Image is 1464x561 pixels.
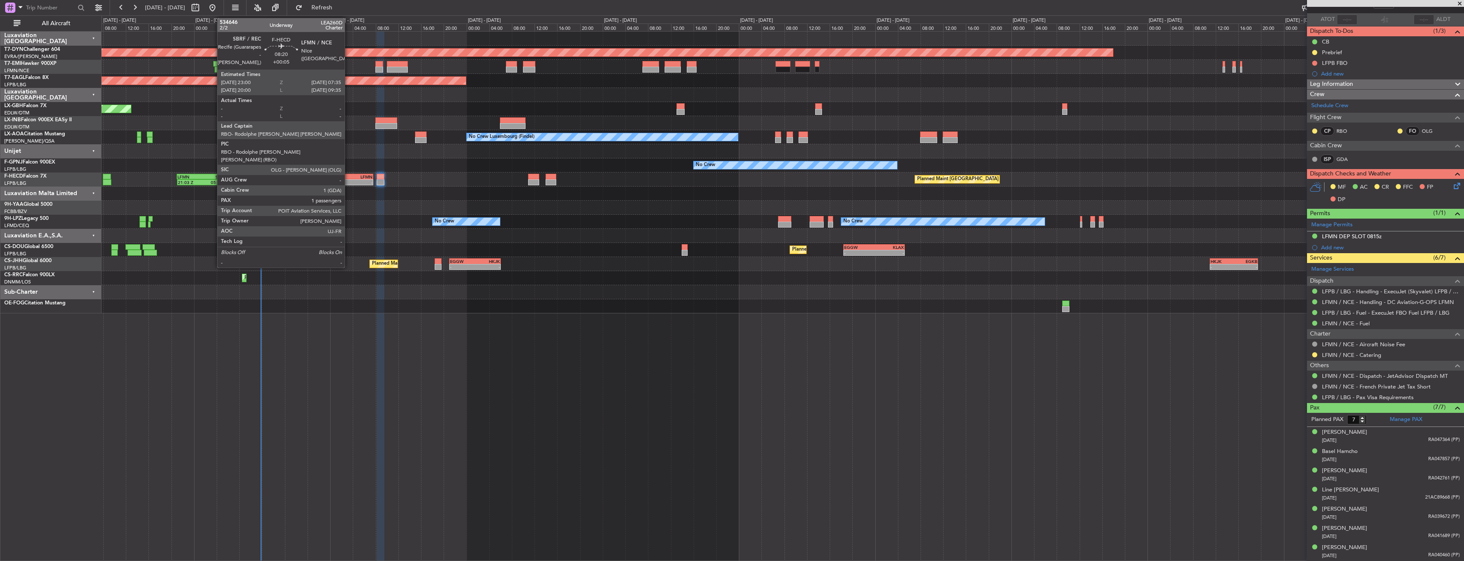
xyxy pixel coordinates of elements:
[696,159,715,172] div: No Crew
[4,160,23,165] span: F-GPNJ
[807,23,830,31] div: 12:00
[1322,49,1342,56] div: Prebrief
[194,23,217,31] div: 00:00
[1211,259,1234,264] div: HKJK
[9,17,93,30] button: All Aircraft
[4,251,26,257] a: LFPB/LBG
[4,258,23,263] span: CS-JHH
[467,23,489,31] div: 00:00
[353,23,375,31] div: 04:00
[4,272,55,278] a: CS-RRCFalcon 900LX
[1428,532,1460,540] span: RA041689 (PP)
[792,243,927,256] div: Planned Maint [GEOGRAPHIC_DATA] ([GEOGRAPHIC_DATA])
[604,17,637,24] div: [DATE] - [DATE]
[1307,23,1329,31] div: 04:00
[1320,155,1334,164] div: ISP
[874,245,904,250] div: KLAX
[1310,113,1342,123] span: Flight Crew
[177,174,201,179] div: LFMN
[1170,23,1193,31] div: 04:00
[398,23,421,31] div: 12:00
[201,174,225,179] div: SBRF
[1322,341,1405,348] a: LFMN / NCE - Aircraft Noise Fee
[625,23,648,31] div: 04:00
[4,131,65,137] a: LX-AOACitation Mustang
[1322,383,1431,390] a: LFMN / NCE - French Private Jet Tax Short
[875,23,898,31] div: 00:00
[444,23,466,31] div: 20:00
[148,23,171,31] div: 16:00
[4,244,24,249] span: CS-DOU
[989,23,1011,31] div: 20:00
[580,23,603,31] div: 20:00
[966,23,988,31] div: 16:00
[1310,276,1333,286] span: Dispatch
[761,23,784,31] div: 04:00
[1425,494,1460,501] span: 21AC89668 (PP)
[376,23,398,31] div: 08:00
[1322,233,1382,240] div: LFMN DEP SLOT 0815z
[475,259,500,264] div: HKJK
[1322,552,1336,559] span: [DATE]
[1337,15,1357,25] input: --:--
[1285,17,1318,24] div: [DATE] - [DATE]
[4,258,52,263] a: CS-JHHGlobal 6000
[1321,70,1460,77] div: Add new
[1238,23,1261,31] div: 16:00
[4,202,52,207] a: 9H-YAAGlobal 5000
[1428,436,1460,444] span: RA047364 (PP)
[1011,23,1034,31] div: 00:00
[4,222,29,229] a: LFMD/CEQ
[1428,456,1460,463] span: RA047857 (PP)
[1211,264,1234,269] div: -
[4,124,29,130] a: EDLW/DTM
[874,250,904,255] div: -
[244,272,333,284] div: Planned Maint Lagos ([PERSON_NAME])
[921,23,943,31] div: 08:00
[178,180,202,185] div: 21:03 Z
[4,272,23,278] span: CS-RRC
[943,23,966,31] div: 12:00
[308,23,330,31] div: 20:00
[1310,79,1353,89] span: Leg Information
[1322,320,1370,327] a: LFMN / NCE - Fuel
[349,174,372,179] div: LFMN
[421,23,444,31] div: 16:00
[1034,23,1057,31] div: 04:00
[4,138,55,144] a: [PERSON_NAME]/QSA
[1403,183,1413,192] span: FFC
[1311,265,1354,274] a: Manage Services
[469,131,534,143] div: No Crew Luxembourg (Findel)
[325,174,349,179] div: SBRF
[1322,298,1454,306] a: LFMN / NCE - Handling - DC Aviation-G-OPS LFMN
[1428,513,1460,520] span: RA039672 (PP)
[4,47,60,52] a: T7-DYNChallenger 604
[304,5,340,11] span: Refresh
[1322,428,1367,437] div: [PERSON_NAME]
[4,279,31,285] a: DNMM/LOS
[1322,514,1336,520] span: [DATE]
[103,17,136,24] div: [DATE] - [DATE]
[4,166,26,172] a: LFPB/LBG
[4,265,26,271] a: LFPB/LBG
[1310,141,1342,151] span: Cabin Crew
[4,61,56,66] a: T7-EMIHawker 900XP
[4,82,26,88] a: LFPB/LBG
[4,75,49,80] a: T7-EAGLFalcon 8X
[450,264,475,269] div: -
[1336,155,1356,163] a: GDA
[1406,126,1420,136] div: FO
[1311,415,1343,424] label: Planned PAX
[716,23,739,31] div: 20:00
[784,23,807,31] div: 08:00
[1436,15,1450,24] span: ALDT
[1125,23,1147,31] div: 20:00
[1336,127,1356,135] a: RBO
[4,110,29,116] a: EDLW/DTM
[694,23,716,31] div: 16:00
[1322,394,1414,401] a: LFPB / LBG - Pax Visa Requirements
[4,216,21,221] span: 9H-LPZ
[1433,26,1446,35] span: (1/3)
[4,103,46,108] a: LX-GBHFalcon 7X
[1322,59,1348,67] div: LFPB FBO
